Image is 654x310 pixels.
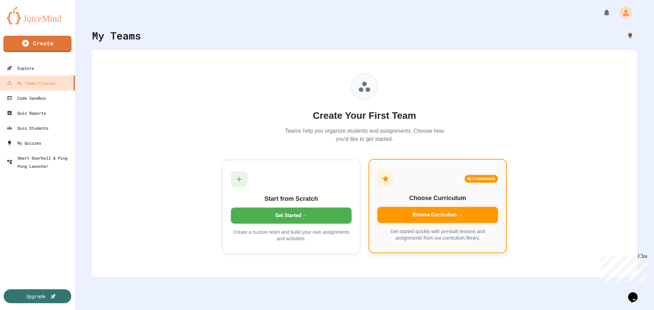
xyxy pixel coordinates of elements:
[92,28,141,43] div: My Teams
[623,29,637,43] div: How it works
[377,228,498,242] p: Get started quickly with pre-built lessons and assignments from our curriculum library.
[590,7,612,18] div: My Notifications
[3,36,72,52] a: Create
[231,194,352,203] h3: Start from Scratch
[7,154,72,170] div: Smart Doorbell & Ping Pong Launcher
[3,3,47,43] div: Chat with us now!Close
[7,139,41,147] div: My Quizzes
[7,64,34,72] div: Explore
[7,94,46,102] div: Code Sandbox
[597,253,647,282] iframe: chat widget
[377,194,498,203] h3: Choose Curriculum
[26,293,45,300] div: Upgrade
[7,79,56,87] div: My Teams/Classes
[7,7,68,25] img: logo-orange.svg
[465,175,498,183] div: RECOMMENDED
[231,229,352,242] p: Create a custom team and build your own assignments and activities.
[7,124,48,132] div: Quiz Students
[231,208,352,224] div: Get Started →
[283,109,446,123] h2: Create Your First Team
[7,109,46,117] div: Quiz Reports
[377,207,498,223] div: Browse Curriculum →
[625,283,647,303] iframe: chat widget
[283,127,446,143] p: Teams help you organize students and assignments. Choose how you'd like to get started.
[612,5,634,20] div: My Account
